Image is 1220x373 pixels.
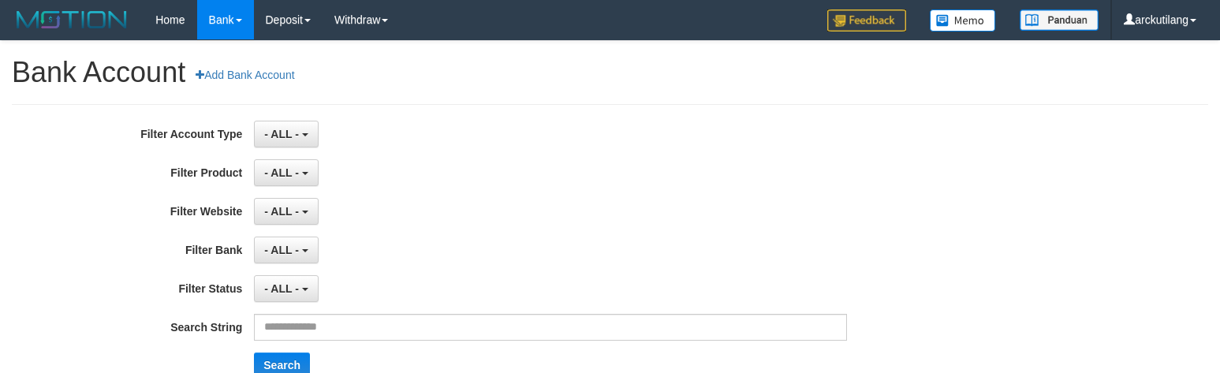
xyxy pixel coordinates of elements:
span: - ALL - [264,244,299,256]
button: - ALL - [254,198,318,225]
span: - ALL - [264,205,299,218]
button: - ALL - [254,275,318,302]
a: Add Bank Account [185,62,304,88]
button: - ALL - [254,237,318,263]
img: MOTION_logo.png [12,8,132,32]
button: - ALL - [254,121,318,147]
img: Feedback.jpg [827,9,906,32]
img: panduan.png [1020,9,1099,31]
span: - ALL - [264,282,299,295]
button: - ALL - [254,159,318,186]
span: - ALL - [264,128,299,140]
h1: Bank Account [12,57,1208,88]
span: - ALL - [264,166,299,179]
img: Button%20Memo.svg [930,9,996,32]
